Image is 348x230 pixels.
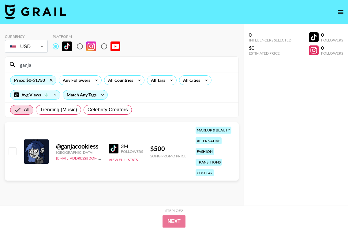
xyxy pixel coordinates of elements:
[249,45,291,51] div: $0
[10,76,56,85] div: Price: $0-$1750
[147,76,167,85] div: All Tags
[249,51,291,56] div: Estimated Price
[249,32,291,38] div: 0
[16,60,235,70] input: Search by User Name
[150,145,186,153] div: $ 500
[317,199,341,223] iframe: Drift Widget Chat Controller
[249,38,291,42] div: Influencers Selected
[163,215,185,228] button: Next
[110,41,120,51] img: YouTube
[24,106,29,113] span: All
[56,142,101,150] div: @ ganjacookiess
[88,106,128,113] span: Celebrity Creators
[62,41,72,51] img: TikTok
[196,159,222,166] div: transitions
[321,51,343,56] div: Followers
[5,34,48,39] div: Currency
[5,4,66,19] img: Grail Talent
[179,76,201,85] div: All Cities
[56,150,101,155] div: [GEOGRAPHIC_DATA]
[196,127,231,134] div: makeup & beauty
[109,157,138,162] button: View Full Stats
[196,148,214,155] div: fashion
[321,38,343,42] div: Followers
[165,208,183,213] div: Step 1 of 2
[10,90,60,99] div: Avg Views
[53,34,125,39] div: Platform
[109,144,118,153] img: TikTok
[40,106,77,113] span: Trending (Music)
[335,6,347,18] button: open drawer
[104,76,134,85] div: All Countries
[86,41,96,51] img: Instagram
[321,45,343,51] div: 0
[121,149,143,154] div: Followers
[59,76,92,85] div: Any Followers
[63,90,107,99] div: Match Any Tags
[6,41,47,52] div: USD
[56,155,118,160] a: [EMAIL_ADDRESS][DOMAIN_NAME]
[196,169,214,176] div: cosplay
[321,32,343,38] div: 0
[121,143,143,149] div: 3M
[196,137,222,144] div: alternative
[150,154,186,158] div: Song Promo Price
